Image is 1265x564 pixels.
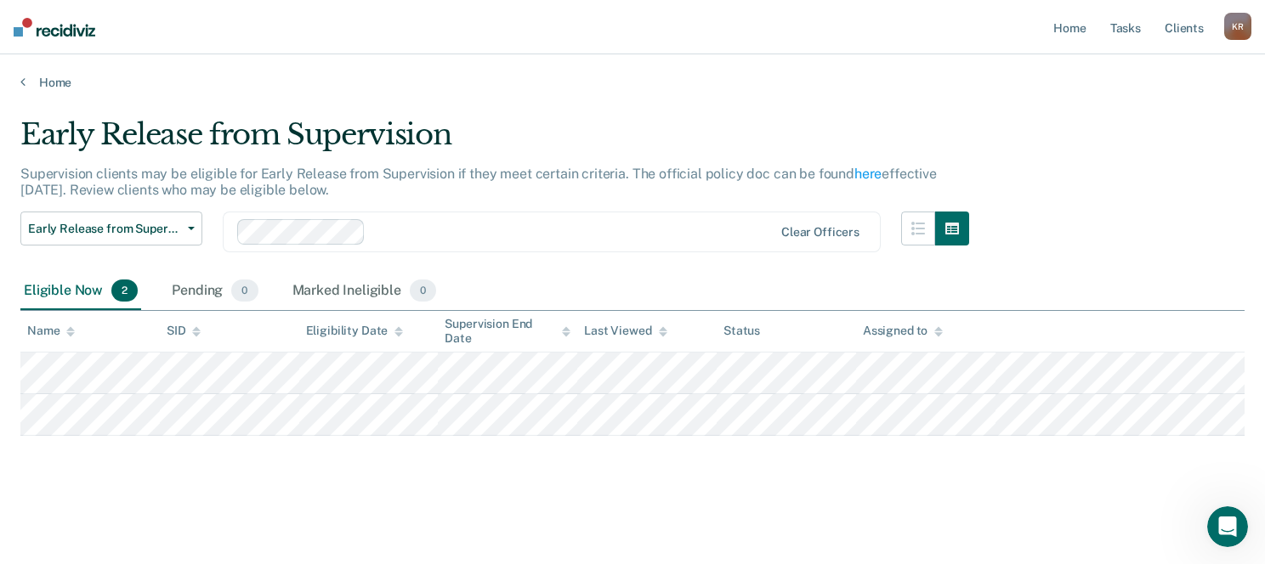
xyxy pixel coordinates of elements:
[28,222,181,236] span: Early Release from Supervision
[27,324,75,338] div: Name
[863,324,943,338] div: Assigned to
[20,211,202,245] button: Early Release from Supervision
[854,166,882,182] a: here
[20,166,937,198] p: Supervision clients may be eligible for Early Release from Supervision if they meet certain crite...
[231,279,258,302] span: 0
[723,324,760,338] div: Status
[445,317,570,346] div: Supervision End Date
[584,324,667,338] div: Last Viewed
[111,279,138,302] span: 2
[20,117,969,166] div: Early Release from Supervision
[289,273,440,310] div: Marked Ineligible0
[306,324,404,338] div: Eligibility Date
[20,273,141,310] div: Eligible Now2
[781,225,859,240] div: Clear officers
[20,75,1245,90] a: Home
[1224,13,1251,40] button: KR
[1207,506,1248,547] iframe: Intercom live chat
[168,273,261,310] div: Pending0
[14,18,95,37] img: Recidiviz
[1224,13,1251,40] div: K R
[410,279,436,302] span: 0
[167,324,201,338] div: SID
